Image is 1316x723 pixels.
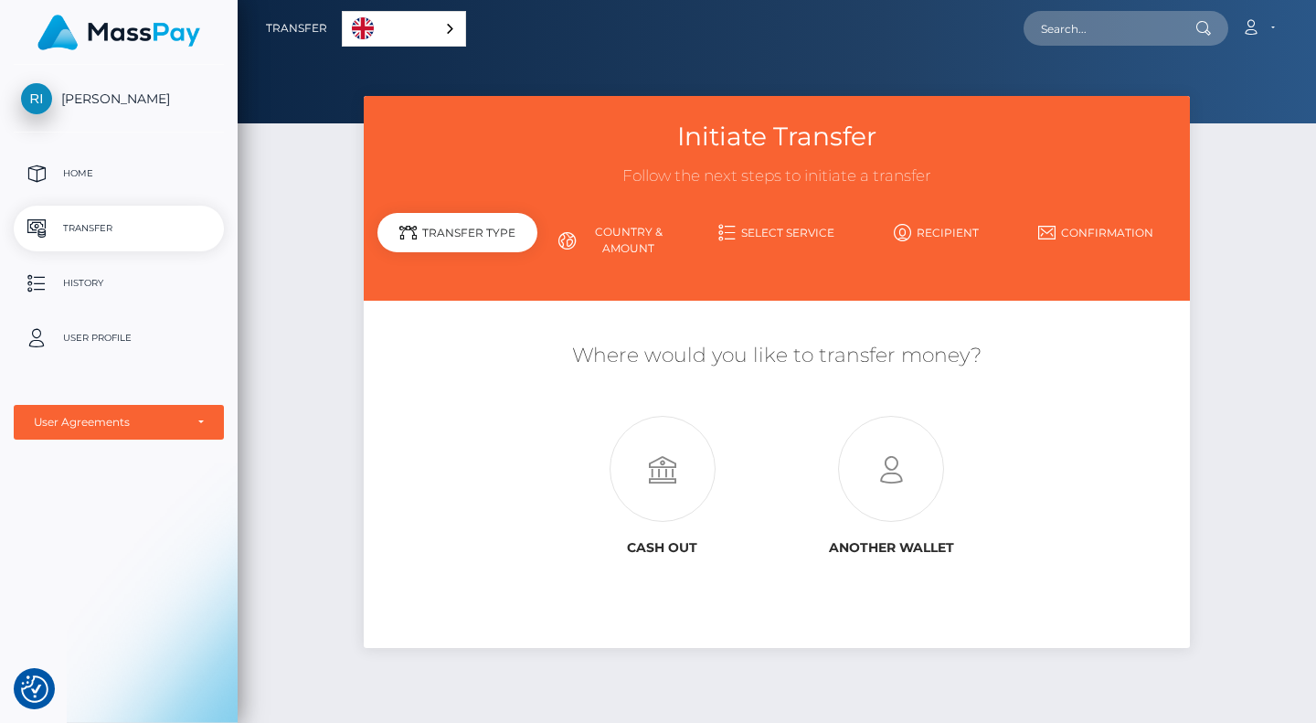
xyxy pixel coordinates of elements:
[377,213,537,252] div: Transfer Type
[14,90,224,107] span: [PERSON_NAME]
[34,415,184,430] div: User Agreements
[856,217,1016,249] a: Recipient
[561,540,763,556] h6: Cash out
[377,342,1175,370] h5: Where would you like to transfer money?
[342,11,466,47] div: Language
[266,9,327,48] a: Transfer
[14,260,224,306] a: History
[342,11,466,47] aside: Language selected: English
[21,675,48,703] img: Revisit consent button
[14,206,224,251] a: Transfer
[697,217,857,249] a: Select Service
[14,151,224,197] a: Home
[21,160,217,187] p: Home
[377,119,1175,154] h3: Initiate Transfer
[21,675,48,703] button: Consent Preferences
[21,215,217,242] p: Transfer
[21,324,217,352] p: User Profile
[37,15,200,50] img: MassPay
[21,270,217,297] p: History
[537,217,697,264] a: Country & Amount
[1016,217,1176,249] a: Confirmation
[1024,11,1195,46] input: Search...
[791,540,992,556] h6: Another wallet
[343,12,465,46] a: English
[377,165,1175,187] h3: Follow the next steps to initiate a transfer
[14,315,224,361] a: User Profile
[14,405,224,440] button: User Agreements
